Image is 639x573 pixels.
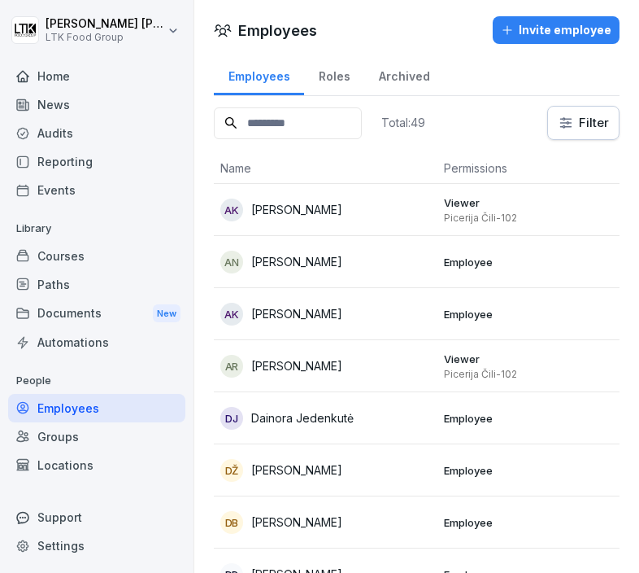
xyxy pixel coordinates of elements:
[8,531,185,560] a: Settings
[501,21,611,39] div: Invite employee
[8,503,185,531] div: Support
[220,355,243,378] div: AR
[8,299,185,329] a: DocumentsNew
[8,119,185,147] a: Audits
[214,153,437,184] th: Name
[220,407,243,430] div: DJ
[8,422,185,451] a: Groups
[251,253,342,270] p: [PERSON_NAME]
[220,303,243,326] div: AK
[548,107,619,139] button: Filter
[8,394,185,422] a: Employees
[8,299,185,329] div: Documents
[8,147,185,176] a: Reporting
[220,511,243,534] div: DB
[46,32,164,43] p: LTK Food Group
[8,242,185,270] a: Courses
[251,514,342,531] p: [PERSON_NAME]
[8,328,185,356] a: Automations
[251,357,342,374] p: [PERSON_NAME]
[251,409,354,426] p: Dainora Jedenkutė
[8,62,185,90] a: Home
[251,201,342,218] p: [PERSON_NAME]
[220,459,243,482] div: DŽ
[251,305,342,322] p: [PERSON_NAME]
[153,304,180,323] div: New
[220,251,243,273] div: AN
[364,54,444,95] a: Archived
[8,451,185,479] a: Locations
[8,176,185,204] a: Events
[8,368,185,394] p: People
[558,115,609,131] div: Filter
[381,115,425,130] p: Total: 49
[220,199,243,221] div: AK
[46,17,164,31] p: [PERSON_NAME] [PERSON_NAME]
[238,20,317,42] h1: Employees
[8,270,185,299] a: Paths
[493,16,619,44] button: Invite employee
[304,54,364,95] a: Roles
[251,461,342,479] p: [PERSON_NAME]
[8,216,185,242] p: Library
[214,54,304,95] a: Employees
[8,90,185,119] a: News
